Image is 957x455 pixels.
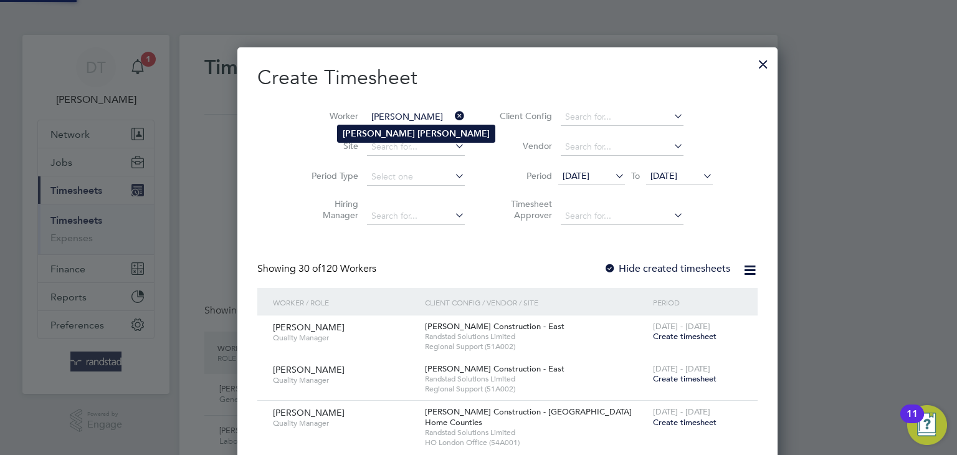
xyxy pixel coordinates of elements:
span: HO London Office (54A001) [425,438,647,448]
span: Quality Manager [273,375,416,385]
span: [PERSON_NAME] [273,407,345,418]
input: Search for... [367,138,465,156]
input: Search for... [367,208,465,225]
span: [PERSON_NAME] [273,322,345,333]
input: Search for... [561,208,683,225]
div: 11 [907,414,918,430]
span: [PERSON_NAME] Construction - East [425,321,564,332]
input: Search for... [561,138,683,156]
span: Regional Support (51A002) [425,342,647,352]
h2: Create Timesheet [257,65,758,91]
span: To [627,168,644,184]
span: [DATE] [650,170,677,181]
div: Period [650,288,745,317]
span: Create timesheet [653,373,717,384]
span: [PERSON_NAME] [273,364,345,375]
label: Hide created timesheets [604,262,730,275]
label: Vendor [496,140,552,151]
label: Period Type [302,170,358,181]
input: Search for... [367,108,465,126]
span: [PERSON_NAME] Construction - [GEOGRAPHIC_DATA] Home Counties [425,406,632,428]
label: Timesheet Approver [496,198,552,221]
span: 120 Workers [298,262,376,275]
b: [PERSON_NAME] [343,128,415,139]
input: Select one [367,168,465,186]
label: Worker [302,110,358,122]
input: Search for... [561,108,683,126]
span: Randstad Solutions Limited [425,332,647,342]
label: Client Config [496,110,552,122]
span: Create timesheet [653,331,717,342]
span: [DATE] - [DATE] [653,406,710,417]
span: [DATE] [563,170,589,181]
div: Showing [257,262,379,275]
span: Create timesheet [653,417,717,428]
label: Hiring Manager [302,198,358,221]
label: Site [302,140,358,151]
div: Client Config / Vendor / Site [422,288,650,317]
span: 30 of [298,262,321,275]
span: [DATE] - [DATE] [653,321,710,332]
b: [PERSON_NAME] [417,128,490,139]
span: Randstad Solutions Limited [425,428,647,438]
button: Open Resource Center, 11 new notifications [907,405,947,445]
span: [DATE] - [DATE] [653,363,710,374]
span: [PERSON_NAME] Construction - East [425,363,564,374]
span: Quality Manager [273,418,416,428]
label: Period [496,170,552,181]
div: Worker / Role [270,288,422,317]
span: Regional Support (51A002) [425,384,647,394]
span: Quality Manager [273,333,416,343]
span: Randstad Solutions Limited [425,374,647,384]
